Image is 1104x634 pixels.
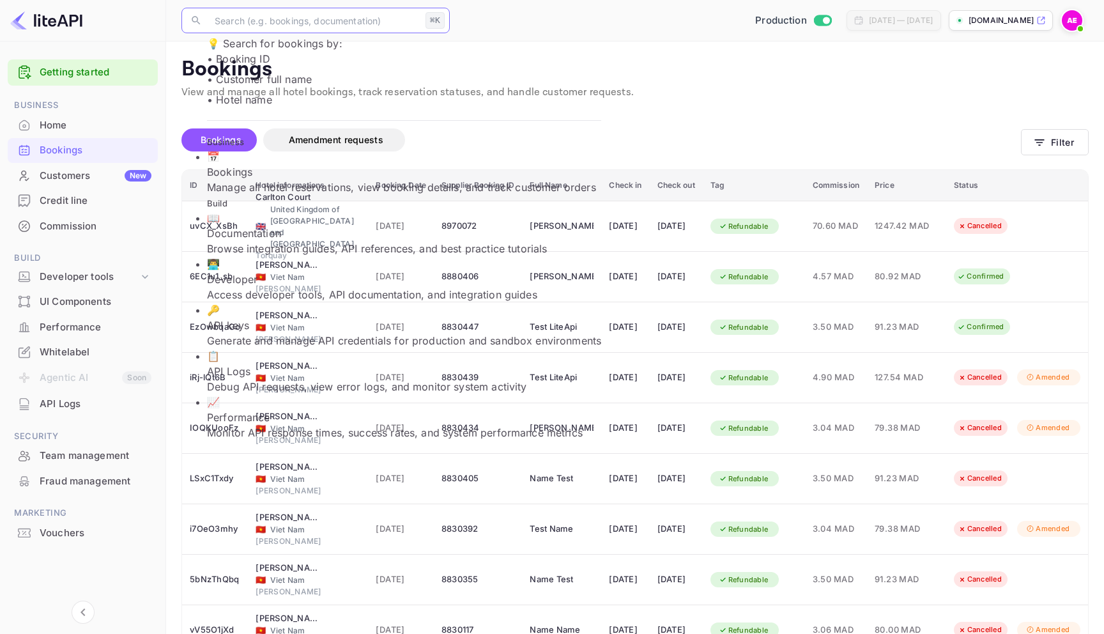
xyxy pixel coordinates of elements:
div: [DATE] [657,367,695,388]
a: Commission [8,214,158,238]
div: Cancelled [949,218,1010,234]
div: [DATE] [609,569,641,590]
p: Debug API requests, view error logs, and monitor system activity [207,379,601,394]
div: CustomersNew [8,164,158,189]
div: Confirmed [949,268,1012,284]
a: Bookings [8,138,158,162]
div: Viet Nam [256,474,360,485]
div: 8830405 [441,468,514,489]
p: 📈 [207,394,601,410]
div: Credit line [8,189,158,213]
div: Cancelled [949,470,1010,486]
a: Getting started [40,65,151,80]
div: Fraud management [40,474,151,489]
div: [DATE] [657,468,695,489]
div: Test Name [530,519,594,539]
div: Switch to Sandbox mode [750,13,836,28]
div: Trieu Dang Hotel [256,562,319,575]
div: UI Components [8,290,158,314]
th: Commission [805,170,867,201]
span: 79.38 MAD [875,522,939,536]
a: Fraud management [8,469,158,493]
span: [DATE] [376,472,426,486]
div: Bookings [8,138,158,163]
span: 91.23 MAD [875,472,939,486]
div: Amended [1017,521,1078,537]
th: Price [867,170,946,201]
p: • Customer full name [207,72,601,87]
div: Vouchers [40,526,151,541]
span: 127.54 MAD [875,371,939,385]
span: Viet Nam [256,525,266,534]
div: Commission [40,219,151,234]
div: [DATE] [657,216,695,236]
div: [DATE] [609,468,641,489]
span: 70.60 MAD [813,219,859,233]
div: [DATE] [609,418,641,438]
div: [PERSON_NAME] [256,586,360,598]
div: Name Test [530,569,594,590]
p: 💡 Search for bookings by: [207,36,601,51]
p: 📖 [207,210,601,226]
div: Performance [8,315,158,340]
div: Refundable [710,370,777,386]
span: Production [755,13,807,28]
div: Getting started [8,59,158,86]
th: Tag [703,170,805,201]
div: 8830355 [441,569,514,590]
th: Check in [601,170,649,201]
div: Home [40,118,151,133]
div: Trieu Dang Hotel [256,612,319,625]
div: LSxC1Txdy [190,468,240,489]
span: API Logs [207,365,250,378]
p: Bookings [181,57,1089,82]
button: Collapse navigation [72,601,95,624]
a: Vouchers [8,521,158,545]
p: • Booking ID [207,51,601,66]
a: API Logs [8,392,158,415]
p: 🔑 [207,302,601,318]
p: 👨‍💻 [207,256,601,272]
div: Refundable [710,219,777,235]
span: [DATE] [376,573,426,587]
div: [DATE] [609,317,641,337]
span: Business [8,98,158,112]
div: [DATE] [657,267,695,287]
div: API Logs [8,392,158,417]
p: 📋 [207,348,601,364]
div: [DATE] [657,569,695,590]
div: Performance [40,320,151,335]
div: UI Components [40,295,151,309]
th: Status [946,170,1088,201]
span: 4.90 MAD [813,371,859,385]
span: 80.92 MAD [875,270,939,284]
span: Bookings [207,166,252,178]
div: Viet Nam [256,575,360,586]
div: Refundable [710,522,777,537]
img: achraf Elkhaier [1062,10,1082,31]
div: Cancelled [949,369,1010,385]
a: Whitelabel [8,340,158,364]
span: 91.23 MAD [875,573,939,587]
p: Generate and manage API credentials for production and sandbox environments [207,333,601,348]
th: Check out [650,170,703,201]
span: 79.38 MAD [875,421,939,435]
div: [DATE] [609,367,641,388]
div: Trieu Dang Hotel [256,461,319,474]
p: Manage all hotel reservations, view booking details, and track customer orders [207,180,601,195]
span: [DATE] [376,522,426,536]
div: Amended [1017,369,1078,385]
div: Team management [8,444,158,468]
span: 3.50 MAD [813,320,859,334]
span: 3.50 MAD [813,472,859,486]
div: API Logs [40,397,151,412]
div: Home [8,113,158,138]
p: 📅 [207,149,601,164]
div: Team management [40,449,151,463]
div: [DATE] [657,317,695,337]
a: UI Components [8,290,158,313]
span: Marketing [8,506,158,520]
div: [DATE] [657,519,695,539]
div: Whitelabel [40,345,151,360]
div: [DATE] — [DATE] [869,15,933,26]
